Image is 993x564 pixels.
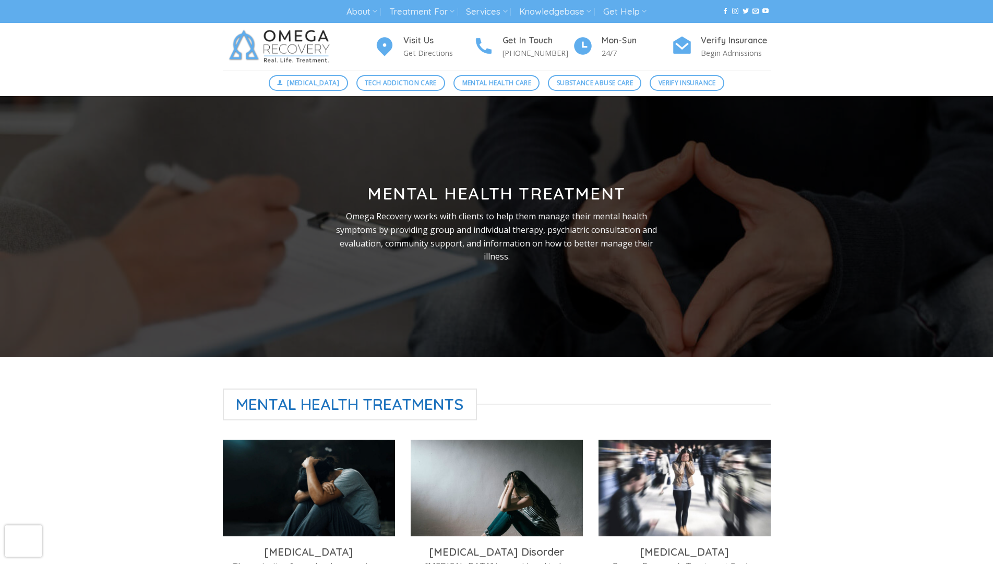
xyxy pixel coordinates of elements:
[701,47,771,59] p: Begin Admissions
[462,78,531,88] span: Mental Health Care
[466,2,507,21] a: Services
[602,34,672,48] h4: Mon-Sun
[672,34,771,60] a: Verify Insurance Begin Admissions
[418,545,575,559] h3: [MEDICAL_DATA] Disorder
[473,34,572,60] a: Get In Touch [PHONE_NUMBER]
[231,545,387,559] h3: [MEDICAL_DATA]
[752,8,759,15] a: Send us an email
[367,183,626,204] strong: Mental Health Treatment
[557,78,633,88] span: Substance Abuse Care
[548,75,641,91] a: Substance Abuse Care
[732,8,738,15] a: Follow on Instagram
[365,78,437,88] span: Tech Addiction Care
[503,34,572,48] h4: Get In Touch
[374,34,473,60] a: Visit Us Get Directions
[356,75,446,91] a: Tech Addiction Care
[722,8,728,15] a: Follow on Facebook
[403,47,473,59] p: Get Directions
[328,210,666,263] p: Omega Recovery works with clients to help them manage their mental health symptoms by providing g...
[701,34,771,48] h4: Verify Insurance
[287,78,339,88] span: [MEDICAL_DATA]
[606,545,763,559] h3: [MEDICAL_DATA]
[650,75,724,91] a: Verify Insurance
[223,23,340,70] img: Omega Recovery
[519,2,591,21] a: Knowledgebase
[403,34,473,48] h4: Visit Us
[346,2,377,21] a: About
[389,2,454,21] a: Treatment For
[603,2,647,21] a: Get Help
[503,47,572,59] p: [PHONE_NUMBER]
[762,8,769,15] a: Follow on YouTube
[743,8,749,15] a: Follow on Twitter
[223,440,395,536] img: treatment for PTSD
[602,47,672,59] p: 24/7
[659,78,716,88] span: Verify Insurance
[269,75,348,91] a: [MEDICAL_DATA]
[223,389,477,420] span: Mental Health Treatments
[453,75,540,91] a: Mental Health Care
